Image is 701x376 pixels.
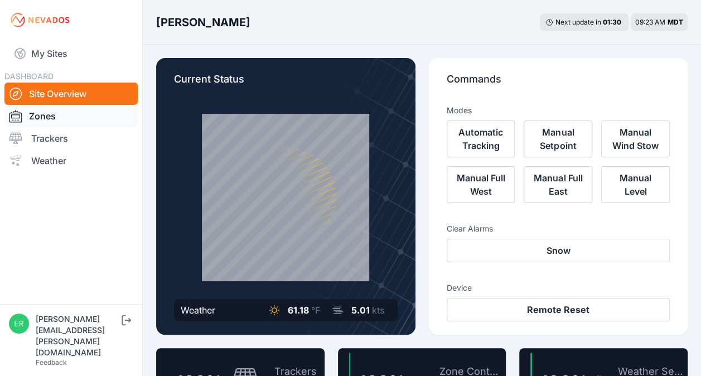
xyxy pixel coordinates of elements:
span: 5.01 [351,305,370,316]
h3: Device [447,282,670,293]
div: [PERSON_NAME][EMAIL_ADDRESS][PERSON_NAME][DOMAIN_NAME] [36,314,119,358]
button: Manual Setpoint [524,120,592,157]
button: Manual Wind Stow [601,120,670,157]
button: Manual Level [601,166,670,203]
span: 09:23 AM [635,18,665,26]
a: Weather [4,150,138,172]
button: Automatic Tracking [447,120,515,157]
div: Weather [181,303,215,317]
span: Next update in [555,18,601,26]
a: Feedback [36,358,67,367]
a: Trackers [4,127,138,150]
a: My Sites [4,40,138,67]
div: 01 : 30 [603,18,623,27]
p: Commands [447,71,670,96]
a: Site Overview [4,83,138,105]
span: DASHBOARD [4,71,54,81]
button: Snow [447,239,670,262]
p: Current Status [174,71,398,96]
h3: [PERSON_NAME] [156,15,250,30]
h3: Modes [447,105,472,116]
a: Zones [4,105,138,127]
nav: Breadcrumb [156,8,250,37]
span: 61.18 [288,305,309,316]
h3: Clear Alarms [447,223,670,234]
button: Manual Full West [447,166,515,203]
span: MDT [668,18,683,26]
button: Manual Full East [524,166,592,203]
span: kts [372,305,384,316]
button: Remote Reset [447,298,670,321]
span: °F [311,305,320,316]
img: Nevados [9,11,71,29]
img: erik.ordorica@solvenergy.com [9,314,29,334]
